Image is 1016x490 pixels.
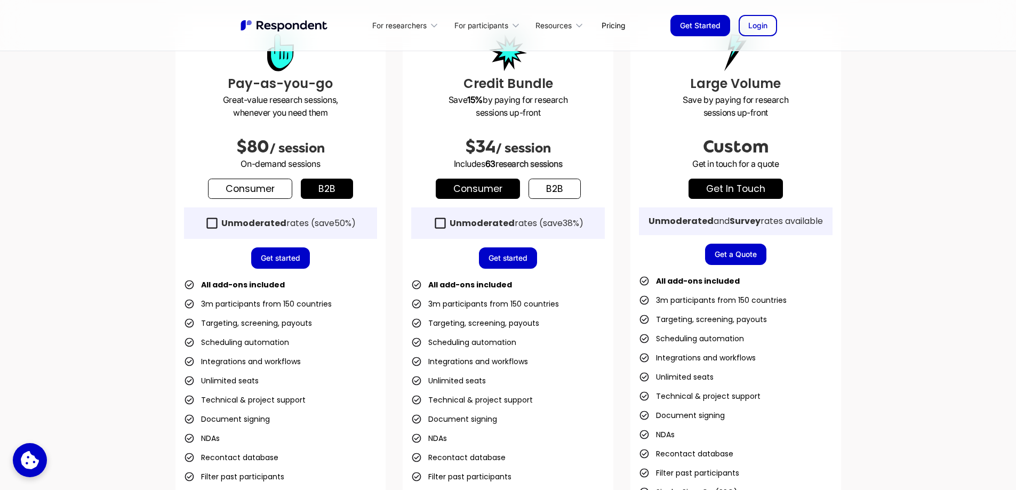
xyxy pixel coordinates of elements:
[184,469,284,484] li: Filter past participants
[184,392,306,407] li: Technical & project support
[411,412,497,427] li: Document signing
[467,94,483,105] strong: 15%
[535,20,572,31] div: Resources
[730,215,761,227] strong: Survey
[450,218,583,229] div: rates (save )
[184,74,378,93] h3: Pay-as-you-go
[411,93,605,119] p: Save by paying for research sessions up-front
[221,217,286,229] strong: Unmoderated
[436,179,520,199] a: Consumer
[639,74,833,93] h3: Large Volume
[529,179,581,199] a: b2b
[485,158,495,169] span: 63
[411,296,559,311] li: 3m participants from 150 countries
[184,93,378,119] p: Great-value research sessions, whenever you need them
[269,141,325,156] span: / session
[639,446,733,461] li: Recontact database
[639,312,767,327] li: Targeting, screening, payouts
[465,137,495,156] span: $34
[649,215,714,227] strong: Unmoderated
[705,244,766,265] a: Get a Quote
[639,427,675,442] li: NDAs
[184,450,278,465] li: Recontact database
[639,93,833,119] p: Save by paying for research sessions up-front
[221,218,356,229] div: rates (save )
[639,157,833,170] p: Get in touch for a quote
[411,392,533,407] li: Technical & project support
[411,431,447,446] li: NDAs
[639,293,787,308] li: 3m participants from 150 countries
[411,354,528,369] li: Integrations and workflows
[184,335,289,350] li: Scheduling automation
[739,15,777,36] a: Login
[411,74,605,93] h3: Credit Bundle
[639,350,756,365] li: Integrations and workflows
[530,13,593,38] div: Resources
[689,179,783,199] a: get in touch
[593,13,634,38] a: Pricing
[366,13,448,38] div: For researchers
[639,331,744,346] li: Scheduling automation
[670,15,730,36] a: Get Started
[184,431,220,446] li: NDAs
[448,13,529,38] div: For participants
[184,373,259,388] li: Unlimited seats
[334,217,351,229] span: 50%
[184,412,270,427] li: Document signing
[639,389,761,404] li: Technical & project support
[656,276,740,286] strong: All add-ons included
[201,279,285,290] strong: All add-ons included
[639,408,725,423] li: Document signing
[184,296,332,311] li: 3m participants from 150 countries
[703,137,769,156] span: Custom
[411,373,486,388] li: Unlimited seats
[563,217,579,229] span: 38%
[208,179,292,199] a: Consumer
[372,20,427,31] div: For researchers
[479,247,538,269] a: Get started
[184,316,312,331] li: Targeting, screening, payouts
[251,247,310,269] a: Get started
[411,316,539,331] li: Targeting, screening, payouts
[450,217,515,229] strong: Unmoderated
[411,450,506,465] li: Recontact database
[236,137,269,156] span: $80
[301,179,353,199] a: b2b
[411,157,605,170] p: Includes
[411,335,516,350] li: Scheduling automation
[184,157,378,170] p: On-demand sessions
[495,158,562,169] span: research sessions
[649,216,823,227] div: and rates available
[639,465,739,480] li: Filter past participants
[411,469,511,484] li: Filter past participants
[239,19,330,33] img: Untitled UI logotext
[428,279,512,290] strong: All add-ons included
[495,141,551,156] span: / session
[639,369,714,384] li: Unlimited seats
[184,354,301,369] li: Integrations and workflows
[454,20,508,31] div: For participants
[239,19,330,33] a: home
